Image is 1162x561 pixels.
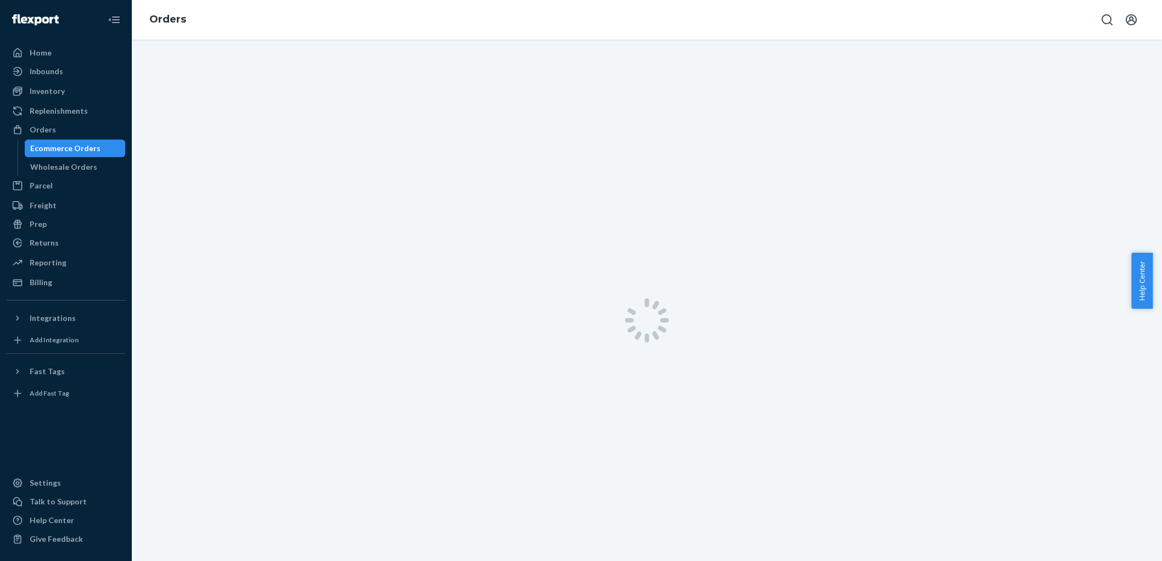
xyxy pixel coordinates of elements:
div: Talk to Support [30,496,87,507]
a: Settings [7,474,125,492]
div: Add Fast Tag [30,388,69,398]
button: Close Navigation [103,9,125,31]
div: Replenishments [30,105,88,116]
a: Inbounds [7,63,125,80]
div: Settings [30,477,61,488]
a: Wholesale Orders [25,158,126,176]
ol: breadcrumbs [141,4,195,36]
a: Replenishments [7,102,125,120]
a: Prep [7,215,125,233]
div: Wholesale Orders [30,162,97,173]
button: Help Center [1131,253,1153,309]
a: Add Fast Tag [7,385,125,402]
div: Inbounds [30,66,63,77]
div: Parcel [30,180,53,191]
a: Ecommerce Orders [25,140,126,157]
a: Parcel [7,177,125,195]
div: Fast Tags [30,366,65,377]
a: Reporting [7,254,125,271]
div: Prep [30,219,47,230]
a: Billing [7,274,125,291]
a: Home [7,44,125,62]
div: Integrations [30,313,76,324]
div: Help Center [30,515,74,526]
button: Open Search Box [1096,9,1118,31]
div: Reporting [30,257,66,268]
button: Integrations [7,309,125,327]
button: Fast Tags [7,363,125,380]
img: Flexport logo [12,14,59,25]
div: Add Integration [30,335,79,345]
button: Open account menu [1120,9,1142,31]
button: Talk to Support [7,493,125,510]
button: Give Feedback [7,530,125,548]
div: Returns [30,237,59,248]
div: Orders [30,124,56,135]
div: Billing [30,277,52,288]
div: Ecommerce Orders [30,143,100,154]
a: Help Center [7,512,125,529]
div: Freight [30,200,57,211]
a: Add Integration [7,331,125,349]
div: Inventory [30,86,65,97]
a: Orders [149,13,186,25]
a: Freight [7,197,125,214]
div: Home [30,47,52,58]
a: Orders [7,121,125,138]
a: Returns [7,234,125,252]
div: Give Feedback [30,534,83,545]
a: Inventory [7,82,125,100]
